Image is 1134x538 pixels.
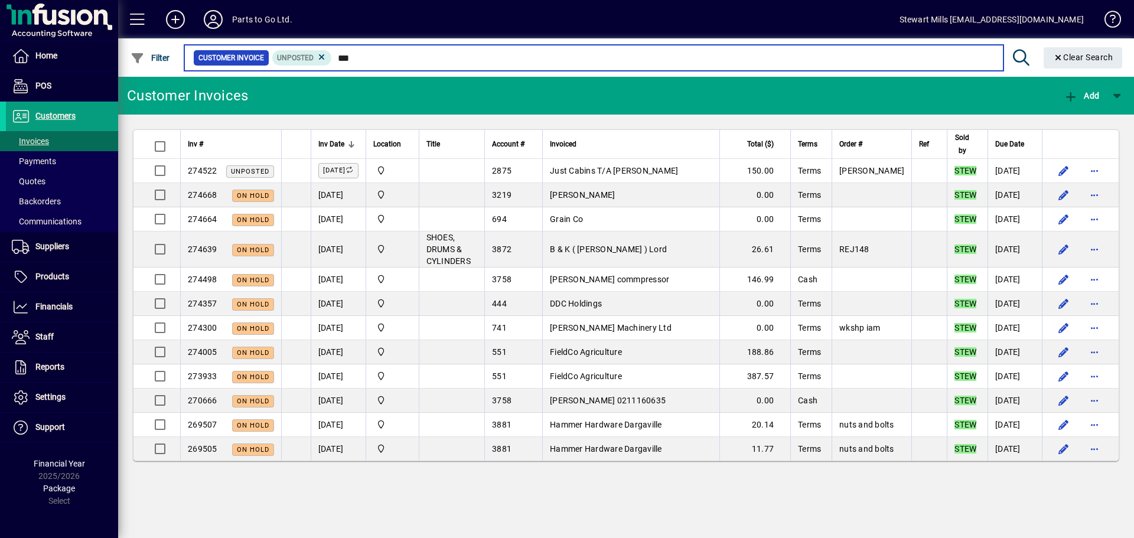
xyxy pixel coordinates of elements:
span: POS [35,81,51,90]
em: STEW [954,396,976,405]
a: Suppliers [6,232,118,262]
span: Grain Co [550,214,583,224]
em: STEW [954,299,976,308]
span: [PERSON_NAME] Machinery Ltd [550,323,672,332]
span: Terms [798,138,817,151]
button: More options [1085,161,1104,180]
span: nuts and bolts [839,420,894,429]
td: 26.61 [719,231,790,268]
span: DAE - Bulk Store [373,164,412,177]
a: Backorders [6,191,118,211]
span: Settings [35,392,66,402]
span: DAE - Bulk Store [373,243,412,256]
td: [DATE] [311,183,366,207]
button: More options [1085,343,1104,361]
button: Edit [1054,367,1073,386]
span: 270666 [188,396,217,405]
span: 269507 [188,420,217,429]
a: POS [6,71,118,101]
td: [DATE] [988,207,1042,231]
span: On hold [237,325,269,332]
span: Products [35,272,69,281]
span: Due Date [995,138,1024,151]
span: 741 [492,323,507,332]
button: Add [157,9,194,30]
span: Staff [35,332,54,341]
em: STEW [954,214,976,224]
button: More options [1085,391,1104,410]
button: Filter [128,47,173,69]
span: Terms [798,371,821,381]
td: 0.00 [719,389,790,413]
span: Financials [35,302,73,311]
label: [DATE] [318,163,359,178]
span: SHOES, DRUMS & CYLINDERS [426,233,471,266]
button: Edit [1054,240,1073,259]
span: Home [35,51,57,60]
a: Communications [6,211,118,231]
span: Cash [798,275,817,284]
button: More options [1085,240,1104,259]
span: B & K ( [PERSON_NAME] ) Lord [550,244,667,254]
span: Terms [798,166,821,175]
em: STEW [954,166,976,175]
button: More options [1085,185,1104,204]
span: 274005 [188,347,217,357]
button: Edit [1054,391,1073,410]
a: Settings [6,383,118,412]
span: 3881 [492,420,511,429]
span: On hold [237,276,269,284]
span: Invoices [12,136,49,146]
button: Edit [1054,439,1073,458]
span: Financial Year [34,459,85,468]
td: [DATE] [311,340,366,364]
td: 387.57 [719,364,790,389]
span: 274664 [188,214,217,224]
div: Invoiced [550,138,712,151]
button: Edit [1054,270,1073,289]
div: Parts to Go Ltd. [232,10,292,29]
span: 274300 [188,323,217,332]
button: More options [1085,367,1104,386]
span: Sold by [954,131,970,157]
td: [DATE] [311,437,366,461]
span: DAE - Bulk Store [373,394,412,407]
a: Knowledge Base [1096,2,1119,41]
span: DAE - Bulk Store [373,370,412,383]
span: Filter [131,53,170,63]
span: Terms [798,244,821,254]
td: [DATE] [311,231,366,268]
span: On hold [237,349,269,357]
td: 0.00 [719,316,790,340]
div: Sold by [954,131,980,157]
span: Terms [798,444,821,454]
em: STEW [954,244,976,254]
span: 3758 [492,275,511,284]
td: 0.00 [719,207,790,231]
span: REJ148 [839,244,869,254]
span: 274668 [188,190,217,200]
span: 3881 [492,444,511,454]
span: DAE - Bulk Store [373,188,412,201]
span: On hold [237,301,269,308]
span: Communications [12,217,82,226]
a: Home [6,41,118,71]
span: nuts and bolts [839,444,894,454]
span: 551 [492,371,507,381]
span: On hold [237,246,269,254]
span: [PERSON_NAME] [839,166,904,175]
span: DDC Holdings [550,299,602,308]
td: [DATE] [988,413,1042,437]
div: Inv Date [318,138,359,151]
button: Edit [1054,185,1073,204]
span: Invoiced [550,138,576,151]
span: DAE - Bulk Store [373,297,412,310]
button: Edit [1054,415,1073,434]
em: STEW [954,323,976,332]
a: Support [6,413,118,442]
span: Terms [798,323,821,332]
div: Title [426,138,478,151]
span: 3758 [492,396,511,405]
span: On hold [237,397,269,405]
span: Hammer Hardware Dargaville [550,420,662,429]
